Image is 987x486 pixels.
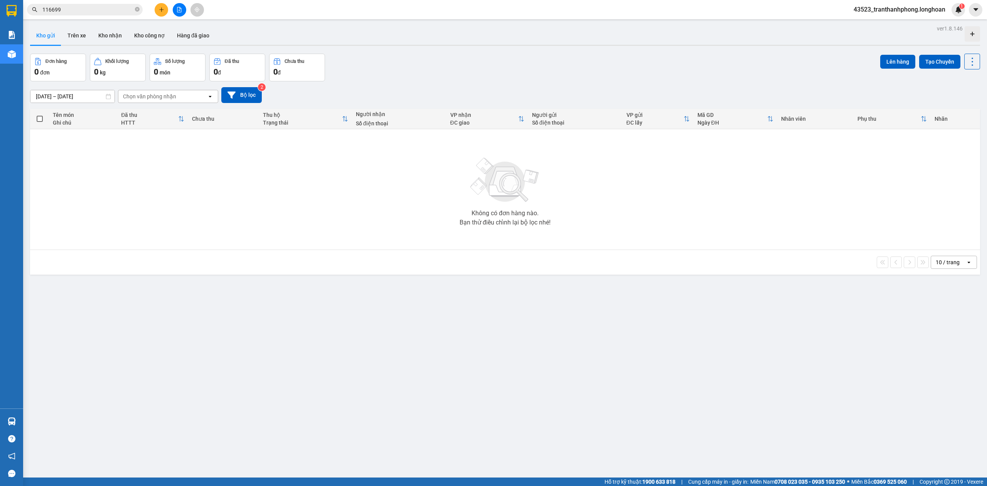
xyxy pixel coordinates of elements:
[8,31,16,39] img: solution-icon
[135,6,140,13] span: close-circle
[160,69,170,76] span: món
[851,478,907,486] span: Miền Bắc
[460,219,551,226] div: Bạn thử điều chỉnh lại bộ lọc nhé!
[854,109,931,129] th: Toggle SortBy
[221,87,262,103] button: Bộ lọc
[960,3,963,9] span: 1
[697,112,767,118] div: Mã GD
[880,55,915,69] button: Lên hàng
[857,116,921,122] div: Phụ thu
[8,435,15,442] span: question-circle
[944,479,950,484] span: copyright
[150,54,205,81] button: Số lượng0món
[94,67,98,76] span: 0
[263,112,342,118] div: Thu hộ
[959,3,965,9] sup: 1
[627,120,684,126] div: ĐC lấy
[105,59,129,64] div: Khối lượng
[450,112,518,118] div: VP nhận
[177,7,182,12] span: file-add
[100,69,106,76] span: kg
[532,112,619,118] div: Người gửi
[775,479,845,485] strong: 0708 023 035 - 0935 103 250
[8,50,16,58] img: warehouse-icon
[209,54,265,81] button: Đã thu0đ
[269,54,325,81] button: Chưa thu0đ
[53,120,113,126] div: Ghi chú
[919,55,960,69] button: Tạo Chuyến
[123,93,176,100] div: Chọn văn phòng nhận
[623,109,694,129] th: Toggle SortBy
[694,109,777,129] th: Toggle SortBy
[697,120,767,126] div: Ngày ĐH
[913,478,914,486] span: |
[874,479,907,485] strong: 0369 525 060
[688,478,748,486] span: Cung cấp máy in - giấy in:
[7,5,17,17] img: logo-vxr
[90,54,146,81] button: Khối lượng0kg
[218,69,221,76] span: đ
[92,26,128,45] button: Kho nhận
[966,259,972,265] svg: open
[847,480,849,483] span: ⚪️
[273,67,278,76] span: 0
[171,26,216,45] button: Hàng đã giao
[207,93,213,100] svg: open
[32,7,37,12] span: search
[53,112,113,118] div: Tên món
[192,116,255,122] div: Chưa thu
[40,69,50,76] span: đơn
[8,452,15,460] span: notification
[936,258,960,266] div: 10 / trang
[750,478,845,486] span: Miền Nam
[225,59,239,64] div: Đã thu
[30,90,115,103] input: Select a date range.
[450,120,518,126] div: ĐC giao
[263,120,342,126] div: Trạng thái
[642,479,675,485] strong: 1900 633 818
[190,3,204,17] button: aim
[128,26,171,45] button: Kho công nợ
[121,112,178,118] div: Đã thu
[165,59,185,64] div: Số lượng
[969,3,982,17] button: caret-down
[42,5,133,14] input: Tìm tên, số ĐT hoặc mã đơn
[155,3,168,17] button: plus
[30,54,86,81] button: Đơn hàng0đơn
[467,153,544,207] img: svg+xml;base64,PHN2ZyBjbGFzcz0ibGlzdC1wbHVnX19zdmciIHhtbG5zPSJodHRwOi8vd3d3LnczLm9yZy8yMDAwL3N2Zy...
[972,6,979,13] span: caret-down
[154,67,158,76] span: 0
[356,120,443,127] div: Số điện thoại
[627,112,684,118] div: VP gửi
[8,470,15,477] span: message
[8,417,16,425] img: warehouse-icon
[605,478,675,486] span: Hỗ trợ kỹ thuật:
[159,7,164,12] span: plus
[259,109,352,129] th: Toggle SortBy
[61,26,92,45] button: Trên xe
[532,120,619,126] div: Số điện thoại
[278,69,281,76] span: đ
[781,116,850,122] div: Nhân viên
[117,109,188,129] th: Toggle SortBy
[681,478,682,486] span: |
[45,59,67,64] div: Đơn hàng
[446,109,528,129] th: Toggle SortBy
[955,6,962,13] img: icon-new-feature
[214,67,218,76] span: 0
[935,116,976,122] div: Nhãn
[34,67,39,76] span: 0
[285,59,304,64] div: Chưa thu
[847,5,952,14] span: 43523_tranthanhphong.longhoan
[121,120,178,126] div: HTTT
[472,210,539,216] div: Không có đơn hàng nào.
[194,7,200,12] span: aim
[30,26,61,45] button: Kho gửi
[173,3,186,17] button: file-add
[258,83,266,91] sup: 2
[965,26,980,42] div: Tạo kho hàng mới
[356,111,443,117] div: Người nhận
[135,7,140,12] span: close-circle
[937,24,963,33] div: ver 1.8.146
